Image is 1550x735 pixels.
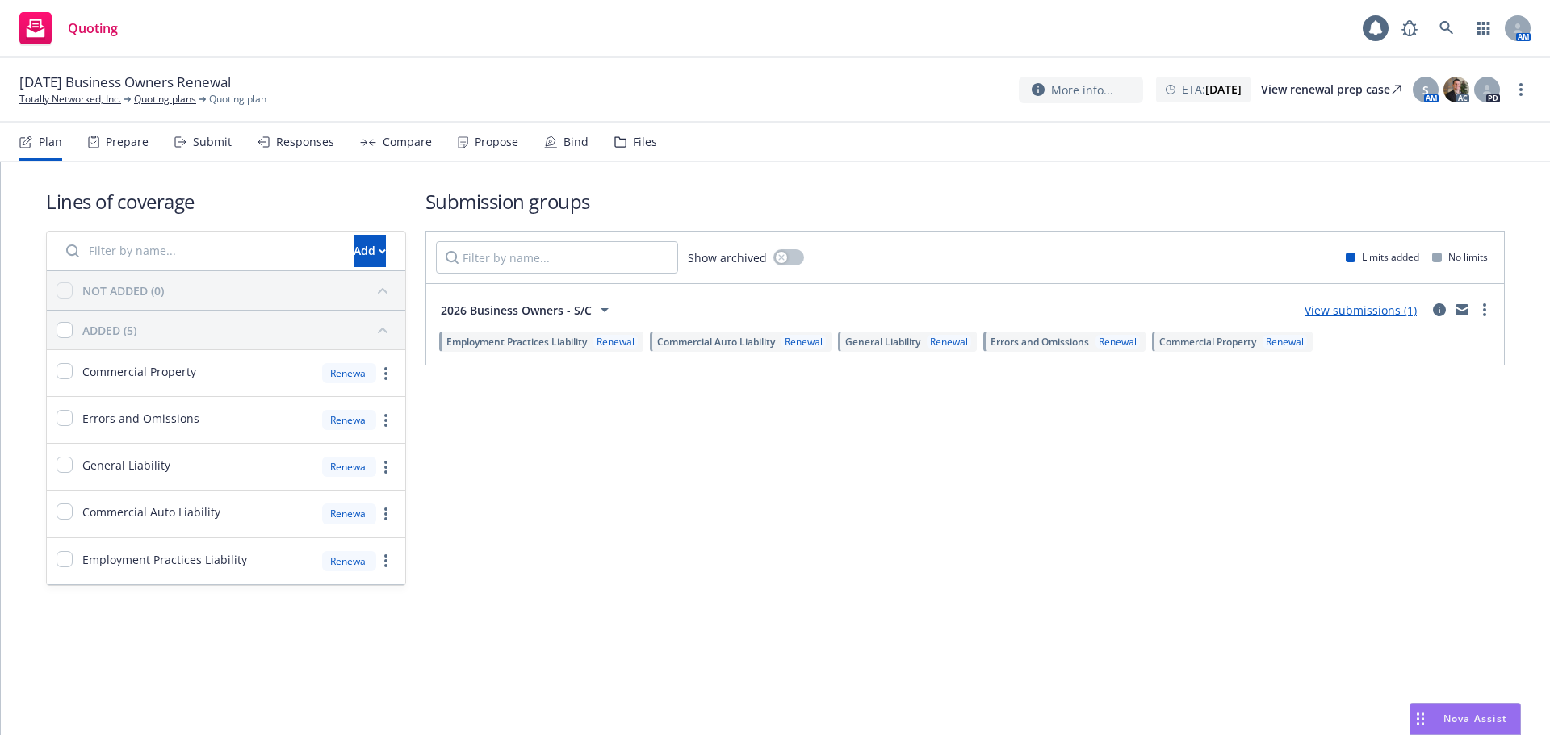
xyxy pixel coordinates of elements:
[1452,300,1472,319] a: mail
[1475,300,1494,319] a: more
[633,136,657,148] div: Files
[82,410,199,427] span: Errors and Omissions
[593,335,638,349] div: Renewal
[436,294,619,326] button: 2026 Business Owners - S/C
[376,364,396,383] a: more
[376,504,396,524] a: more
[1182,81,1242,98] span: ETA :
[354,235,386,267] button: Add
[1431,12,1463,44] a: Search
[446,335,587,349] span: Employment Practices Liability
[1443,77,1469,102] img: photo
[82,503,220,520] span: Commercial Auto Liability
[82,551,247,568] span: Employment Practices Liability
[1410,703,1521,735] button: Nova Assist
[1443,712,1507,725] span: Nova Assist
[46,188,406,215] h1: Lines of coverage
[441,302,592,319] span: 2026 Business Owners - S/C
[19,92,121,106] a: Totally Networked, Inc.
[1430,300,1449,319] a: circleInformation
[1410,704,1431,734] div: Drag to move
[376,551,396,570] a: more
[193,136,232,148] div: Submit
[1511,80,1531,99] a: more
[13,6,124,51] a: Quoting
[82,363,196,380] span: Commercial Property
[209,92,266,106] span: Quoting plan
[82,317,396,343] button: ADDED (5)
[354,236,386,266] div: Add
[376,457,396,477] a: more
[322,457,376,477] div: Renewal
[425,188,1505,215] h1: Submission groups
[1205,81,1242,97] strong: [DATE]
[106,136,149,148] div: Prepare
[376,411,396,430] a: more
[322,551,376,571] div: Renewal
[1263,335,1307,349] div: Renewal
[1432,250,1488,264] div: No limits
[322,363,376,383] div: Renewal
[39,136,62,148] div: Plan
[845,335,920,349] span: General Liability
[82,457,170,474] span: General Liability
[1095,335,1140,349] div: Renewal
[322,503,376,524] div: Renewal
[19,73,231,92] span: [DATE] Business Owners Renewal
[322,410,376,430] div: Renewal
[1019,77,1143,103] button: More info...
[82,278,396,303] button: NOT ADDED (0)
[563,136,589,148] div: Bind
[383,136,432,148] div: Compare
[1422,81,1429,98] span: S
[781,335,826,349] div: Renewal
[1305,303,1417,318] a: View submissions (1)
[134,92,196,106] a: Quoting plans
[1159,335,1256,349] span: Commercial Property
[1051,81,1113,98] span: More info...
[1261,77,1401,102] div: View renewal prep case
[57,235,344,267] input: Filter by name...
[927,335,971,349] div: Renewal
[82,322,136,339] div: ADDED (5)
[1468,12,1500,44] a: Switch app
[1261,77,1401,102] a: View renewal prep case
[436,241,678,274] input: Filter by name...
[276,136,334,148] div: Responses
[1346,250,1419,264] div: Limits added
[657,335,775,349] span: Commercial Auto Liability
[991,335,1089,349] span: Errors and Omissions
[82,282,164,299] div: NOT ADDED (0)
[1393,12,1426,44] a: Report a Bug
[475,136,518,148] div: Propose
[688,249,767,266] span: Show archived
[68,22,118,35] span: Quoting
